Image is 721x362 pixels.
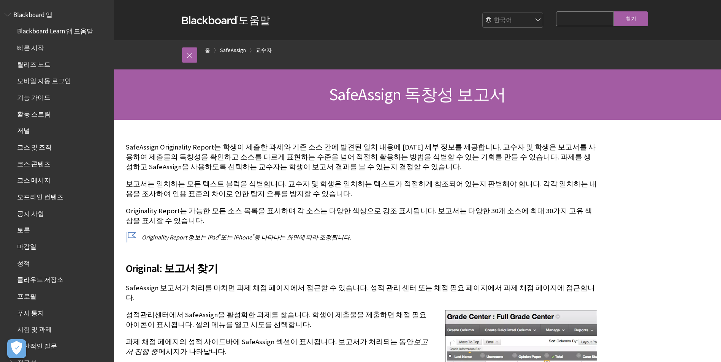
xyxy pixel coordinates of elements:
span: 릴리즈 노트 [17,58,51,68]
button: 개방형 기본 설정 [7,339,26,358]
sup: ® [219,233,220,238]
span: 클라우드 저장소 [17,274,63,284]
p: SafeAssign 보고서가 처리를 마치면 과제 채점 페이지에서 접근할 수 있습니다. 성적 관리 센터 또는 채점 필요 페이지에서 과제 채점 페이지에 접근합니다. [126,283,597,303]
select: Site Language Selector [483,13,544,28]
h2: Original: 보고서 찾기 [126,251,597,276]
a: Blackboard도움말 [182,13,270,27]
sup: ® [252,233,254,238]
span: 일반적인 질문 [17,340,57,350]
span: 빠른 시작 [17,41,44,52]
p: 보고서는 일치하는 모든 텍스트 블럭을 식별합니다. 교수자 및 학생은 일치하는 텍스트가 적절하게 참조되어 있는지 판별해야 합니다. 각각 일치하는 내용을 조사하여 인용 표준의 차... [126,179,597,199]
span: SafeAssign 독창성 보고서 [329,84,506,105]
a: SafeAssign [220,46,246,55]
span: 시험 및 과제 [17,323,52,333]
p: 성적관리센터에서 SafeAssign을 활성화한 과제를 찾습니다. 학생이 제출물을 제출하면 채점 필요 아이콘이 표시됩니다. 셀의 메뉴를 열고 시도를 선택합니다. [126,310,597,330]
input: 찾기 [614,11,648,26]
span: 모바일 자동 로그인 [17,75,71,85]
span: Blackboard Learn 앱 도움말 [17,25,93,35]
span: 오프라인 컨텐츠 [17,190,63,201]
span: 마감일 [17,240,36,250]
span: 프로필 [17,290,36,300]
span: Blackboard 앱 [13,8,52,19]
a: 홈 [205,46,210,55]
span: 토론 [17,224,30,234]
span: 코스 메시지 [17,174,51,184]
span: 코스 및 조직 [17,141,52,151]
p: 과제 채점 페에지의 성적 사이드바에 SafeAssign 섹션이 표시됩니다. 보고서가 처리되는 동안 메시지가 나타납니다. [126,337,597,357]
span: 기능 가이드 [17,91,51,101]
span: 코스 콘텐츠 [17,157,51,168]
p: Originality Report 정보는 iPad 또는 iPhone 등 나타나는 화면에 따라 조정됩니다. [126,233,597,241]
a: 교수자 [256,46,272,55]
p: Originality Report는 가능한 모든 소스 목록을 표시하며 각 소스는 다양한 색상으로 강조 표시됩니다. 보고서는 다양한 30개 소스에 최대 30가지 고유 색상을 표... [126,206,597,226]
span: 푸시 통지 [17,307,44,317]
span: 저널 [17,124,30,135]
p: SafeAssign Originality Report는 학생이 제출한 과제와 기존 소스 간에 발견된 일치 내용에 [DATE] 세부 정보를 제공합니다. 교수자 및 학생은 보고서... [126,142,597,172]
strong: Blackboard [182,16,238,24]
span: 성적 [17,257,30,267]
span: 공지 사항 [17,207,44,217]
span: 활동 스트림 [17,108,51,118]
